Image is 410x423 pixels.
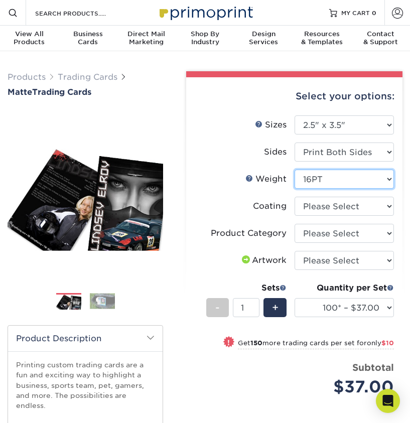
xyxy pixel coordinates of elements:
img: Primoprint [155,2,255,23]
a: Shop ByIndustry [176,26,234,52]
span: Shop By [176,30,234,38]
a: BusinessCards [59,26,117,52]
iframe: Google Customer Reviews [3,392,85,419]
span: only [367,339,394,347]
h1: Trading Cards [8,87,163,97]
div: Select your options: [194,77,394,115]
span: - [215,300,220,315]
h2: Product Description [8,326,163,351]
a: MatteTrading Cards [8,87,163,97]
strong: Subtotal [352,362,394,373]
div: Services [234,30,293,46]
span: + [272,300,279,315]
img: Matte 01 [8,143,163,251]
span: Contact [351,30,410,38]
input: SEARCH PRODUCTS..... [34,7,132,19]
div: & Support [351,30,410,46]
span: Business [59,30,117,38]
img: Trading Cards 01 [56,293,81,311]
span: Matte [8,87,32,97]
div: Industry [176,30,234,46]
div: Product Category [211,227,287,239]
a: DesignServices [234,26,293,52]
div: Quantity per Set [295,282,394,294]
div: & Templates [293,30,352,46]
a: Contact& Support [351,26,410,52]
a: Resources& Templates [293,26,352,52]
div: Marketing [117,30,176,46]
span: 0 [372,9,376,16]
div: Sets [206,282,287,294]
div: Cards [59,30,117,46]
div: $37.00 [302,375,394,399]
a: Direct MailMarketing [117,26,176,52]
img: Trading Cards 02 [90,294,115,309]
a: Trading Cards [58,72,117,82]
div: Open Intercom Messenger [376,389,400,413]
strong: 150 [250,339,262,347]
span: Design [234,30,293,38]
span: ! [227,338,230,348]
div: Weight [245,173,287,185]
div: Coating [253,200,287,212]
a: Products [8,72,46,82]
div: Artwork [240,254,287,266]
span: Resources [293,30,352,38]
span: Direct Mail [117,30,176,38]
small: Get more trading cards per set for [238,339,394,349]
span: $10 [381,339,394,347]
span: MY CART [341,9,370,17]
div: Sides [264,146,287,158]
div: Sizes [255,119,287,131]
